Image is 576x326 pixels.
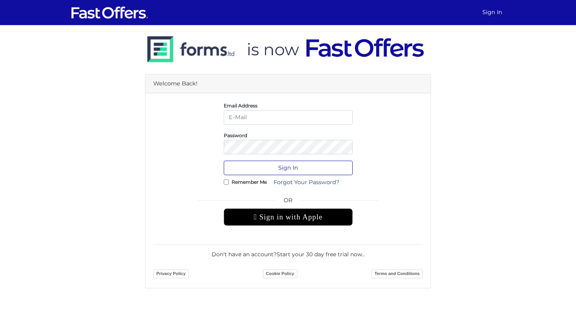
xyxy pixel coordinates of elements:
a: Start your 30 day free trial now. [277,251,363,258]
div: Welcome Back! [145,74,431,93]
a: Sign In [479,5,505,20]
a: Privacy Policy [153,270,189,278]
div: Sign in with Apple [224,208,353,226]
label: Remember Me [232,181,267,183]
label: Password [224,134,247,136]
a: Cookie Policy [263,270,297,278]
a: Forgot Your Password? [268,175,344,190]
input: E-Mail [224,110,353,125]
label: Email Address [224,105,257,107]
span: OR [224,196,353,208]
a: Terms and Conditions [371,270,423,278]
button: Sign In [224,161,353,175]
div: Don't have an account? . [153,244,423,259]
